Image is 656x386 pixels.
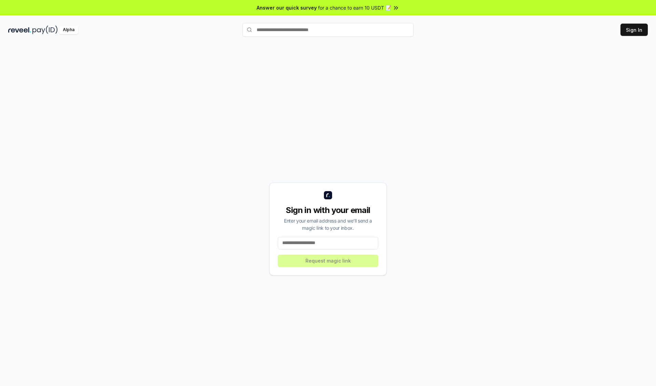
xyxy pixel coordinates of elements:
div: Sign in with your email [278,205,378,216]
span: Answer our quick survey [257,4,317,11]
div: Enter your email address and we’ll send a magic link to your inbox. [278,217,378,231]
img: logo_small [324,191,332,199]
button: Sign In [620,24,648,36]
img: pay_id [32,26,58,34]
div: Alpha [59,26,78,34]
span: for a chance to earn 10 USDT 📝 [318,4,391,11]
img: reveel_dark [8,26,31,34]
